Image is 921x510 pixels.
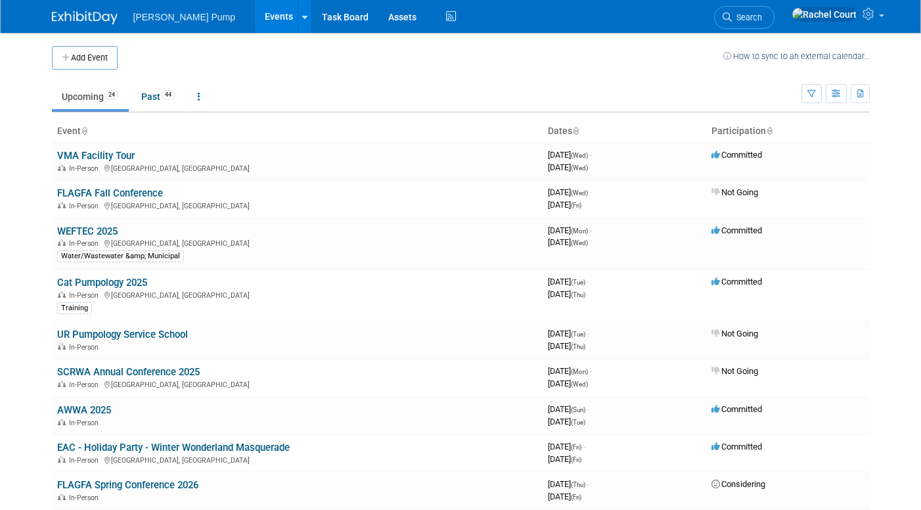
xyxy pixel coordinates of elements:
[58,164,66,171] img: In-Person Event
[52,46,118,70] button: Add Event
[732,12,762,22] span: Search
[58,494,66,500] img: In-Person Event
[711,442,762,452] span: Committed
[57,250,184,262] div: Water/Wastewater &amp; Municipal
[711,479,765,489] span: Considering
[548,341,585,351] span: [DATE]
[587,329,589,338] span: -
[571,481,585,488] span: (Thu)
[590,150,592,160] span: -
[57,237,537,248] div: [GEOGRAPHIC_DATA], [GEOGRAPHIC_DATA]
[571,444,581,451] span: (Fri)
[57,442,290,453] a: EAC - Holiday Party - Winter Wonderland Masquerade
[587,479,589,489] span: -
[57,404,111,416] a: AWWA 2025
[571,456,581,463] span: (Fri)
[711,150,762,160] span: Committed
[69,343,102,352] span: In-Person
[69,239,102,248] span: In-Person
[58,239,66,246] img: In-Person Event
[590,187,592,197] span: -
[548,479,589,489] span: [DATE]
[69,419,102,427] span: In-Person
[583,442,585,452] span: -
[57,162,537,173] div: [GEOGRAPHIC_DATA], [GEOGRAPHIC_DATA]
[52,11,118,24] img: ExhibitDay
[792,7,857,22] img: Rachel Court
[548,454,581,464] span: [DATE]
[57,200,537,210] div: [GEOGRAPHIC_DATA], [GEOGRAPHIC_DATA]
[69,202,102,210] span: In-Person
[548,492,581,501] span: [DATE]
[57,302,92,314] div: Training
[714,6,775,29] a: Search
[571,419,585,426] span: (Tue)
[571,202,581,209] span: (Fri)
[571,164,588,172] span: (Wed)
[571,494,581,501] span: (Fri)
[69,291,102,300] span: In-Person
[57,225,118,237] a: WEFTEC 2025
[723,51,870,61] a: How to sync to an external calendar...
[133,12,236,22] span: [PERSON_NAME] Pump
[57,289,537,300] div: [GEOGRAPHIC_DATA], [GEOGRAPHIC_DATA]
[69,164,102,173] span: In-Person
[57,277,147,289] a: Cat Pumpology 2025
[548,289,585,299] span: [DATE]
[57,329,188,340] a: UR Pumpology Service School
[571,343,585,350] span: (Thu)
[571,331,585,338] span: (Tue)
[58,456,66,463] img: In-Person Event
[81,126,87,136] a: Sort by Event Name
[711,404,762,414] span: Committed
[548,162,588,172] span: [DATE]
[57,379,537,389] div: [GEOGRAPHIC_DATA], [GEOGRAPHIC_DATA]
[69,456,102,465] span: In-Person
[711,329,758,338] span: Not Going
[548,225,592,235] span: [DATE]
[548,237,588,247] span: [DATE]
[711,225,762,235] span: Committed
[52,84,129,109] a: Upcoming24
[69,494,102,502] span: In-Person
[571,368,588,375] span: (Mon)
[69,381,102,389] span: In-Person
[572,126,579,136] a: Sort by Start Date
[104,90,119,100] span: 24
[548,379,588,388] span: [DATE]
[571,279,585,286] span: (Tue)
[58,291,66,298] img: In-Person Event
[548,366,592,376] span: [DATE]
[58,202,66,208] img: In-Person Event
[766,126,773,136] a: Sort by Participation Type
[571,227,588,235] span: (Mon)
[57,187,163,199] a: FLAGFA Fall Conference
[571,189,588,197] span: (Wed)
[571,291,585,298] span: (Thu)
[58,381,66,387] img: In-Person Event
[57,366,200,378] a: SCRWA Annual Conference 2025
[548,329,589,338] span: [DATE]
[711,277,762,287] span: Committed
[590,225,592,235] span: -
[548,150,592,160] span: [DATE]
[58,343,66,350] img: In-Person Event
[711,187,758,197] span: Not Going
[548,277,589,287] span: [DATE]
[543,120,706,143] th: Dates
[548,200,581,210] span: [DATE]
[58,419,66,425] img: In-Person Event
[711,366,758,376] span: Not Going
[548,417,585,427] span: [DATE]
[571,239,588,246] span: (Wed)
[571,406,585,413] span: (Sun)
[706,120,870,143] th: Participation
[57,479,198,491] a: FLAGFA Spring Conference 2026
[57,150,135,162] a: VMA Facility Tour
[52,120,543,143] th: Event
[590,366,592,376] span: -
[587,277,589,287] span: -
[131,84,185,109] a: Past44
[161,90,175,100] span: 44
[571,381,588,388] span: (Wed)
